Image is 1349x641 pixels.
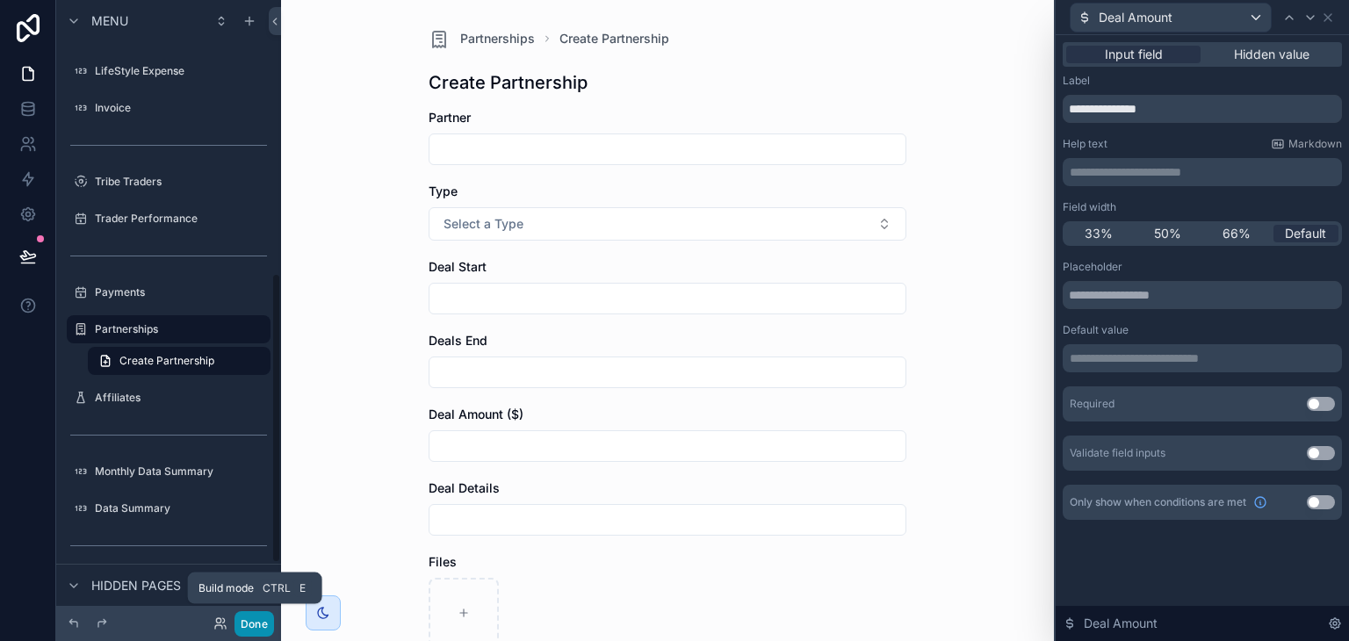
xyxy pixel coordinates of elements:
[119,354,214,368] span: Create Partnership
[198,581,254,595] span: Build mode
[88,347,271,375] a: Create Partnership
[1105,46,1163,63] span: Input field
[67,278,271,306] a: Payments
[95,285,267,299] label: Payments
[429,110,471,125] span: Partner
[95,322,260,336] label: Partnerships
[1070,495,1246,509] span: Only show when conditions are met
[559,30,669,47] a: Create Partnership
[95,212,267,226] label: Trader Performance
[67,57,271,85] a: LifeStyle Expense
[67,384,271,412] a: Affiliates
[429,207,906,241] button: Select Button
[429,259,487,274] span: Deal Start
[67,315,271,343] a: Partnerships
[95,391,267,405] label: Affiliates
[1070,397,1115,411] div: Required
[429,184,458,198] span: Type
[1084,615,1158,632] span: Deal Amount
[1063,323,1129,337] label: Default value
[429,480,500,495] span: Deal Details
[1070,3,1272,32] button: Deal Amount
[67,168,271,196] a: Tribe Traders
[296,581,310,595] span: E
[429,554,457,569] span: Files
[460,30,535,47] span: Partnerships
[429,407,523,421] span: Deal Amount ($)
[1271,137,1342,151] a: Markdown
[1154,225,1181,242] span: 50%
[1223,225,1251,242] span: 66%
[429,333,487,348] span: Deals End
[67,94,271,122] a: Invoice
[95,101,267,115] label: Invoice
[429,70,588,95] h1: Create Partnership
[95,64,267,78] label: LifeStyle Expense
[1063,260,1122,274] label: Placeholder
[234,611,274,637] button: Done
[1063,200,1116,214] label: Field width
[1063,74,1090,88] label: Label
[1285,225,1326,242] span: Default
[1288,137,1342,151] span: Markdown
[67,494,271,522] a: Data Summary
[1063,137,1107,151] label: Help text
[91,12,128,30] span: Menu
[1234,46,1309,63] span: Hidden value
[1099,9,1172,26] span: Deal Amount
[429,28,535,49] a: Partnerships
[95,501,267,515] label: Data Summary
[1063,158,1342,186] div: scrollable content
[261,580,292,597] span: Ctrl
[67,457,271,486] a: Monthly Data Summary
[91,577,181,594] span: Hidden pages
[95,465,267,479] label: Monthly Data Summary
[1085,225,1113,242] span: 33%
[444,215,523,233] span: Select a Type
[95,175,267,189] label: Tribe Traders
[67,205,271,233] a: Trader Performance
[1070,446,1165,460] div: Validate field inputs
